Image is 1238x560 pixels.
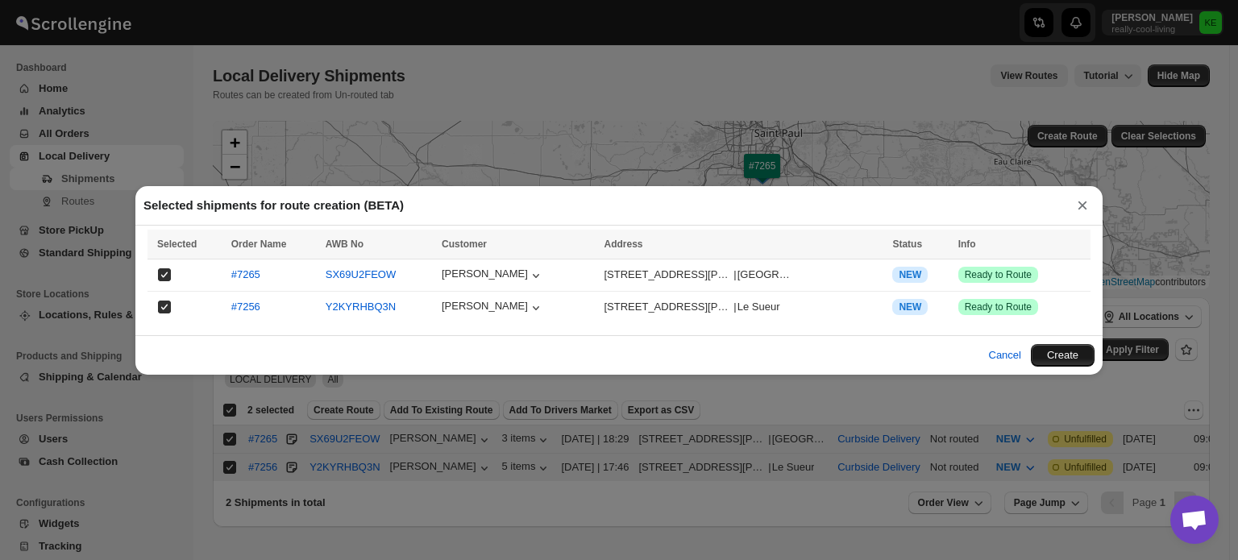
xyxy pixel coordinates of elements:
button: [PERSON_NAME] [442,268,544,284]
div: Open chat [1170,496,1219,544]
span: Status [892,239,922,250]
button: × [1070,194,1095,217]
div: [STREET_ADDRESS][PERSON_NAME] [604,267,733,283]
div: | [604,267,883,283]
span: Address [604,239,643,250]
span: Order Name [231,239,287,250]
div: [GEOGRAPHIC_DATA] [737,267,794,283]
span: AWB No [326,239,364,250]
button: #7265 [231,268,260,280]
span: Info [958,239,976,250]
span: Customer [442,239,487,250]
button: SX69U2FEOW [326,268,396,280]
h2: Selected shipments for route creation (BETA) [143,197,404,214]
span: NEW [899,269,921,280]
span: Ready to Route [965,268,1032,281]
